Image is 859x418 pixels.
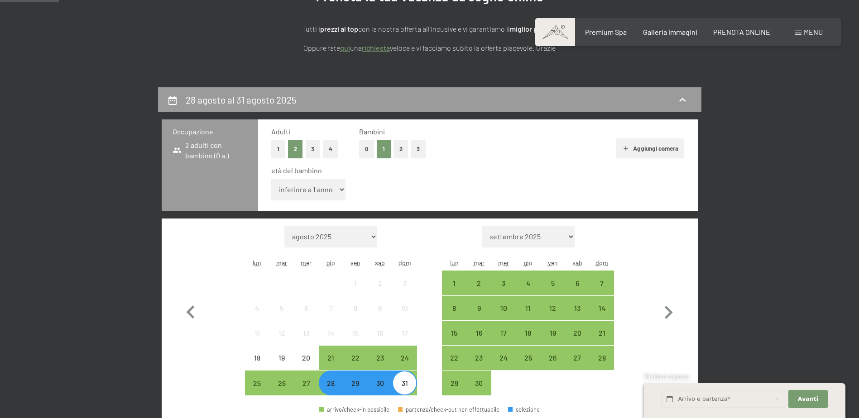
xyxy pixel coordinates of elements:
[590,329,613,352] div: 21
[369,329,391,352] div: 16
[516,346,540,370] div: arrivo/check-in possibile
[393,354,416,377] div: 24
[320,304,342,327] div: 7
[320,24,358,33] strong: prezzi al top
[295,354,317,377] div: 20
[326,259,335,266] abbr: giovedì
[492,304,515,327] div: 10
[344,280,367,302] div: 1
[540,321,565,345] div: Fri Sep 19 2025
[368,321,392,345] div: arrivo/check-in non effettuabile
[368,370,392,395] div: arrivo/check-in possibile
[804,28,823,36] span: Menu
[319,296,343,320] div: Thu Aug 07 2025
[491,271,516,295] div: arrivo/check-in possibile
[368,271,392,295] div: Sat Aug 02 2025
[468,304,490,327] div: 9
[590,271,614,295] div: Sun Sep 07 2025
[516,296,540,320] div: arrivo/check-in possibile
[468,380,490,402] div: 30
[294,370,318,395] div: arrivo/check-in possibile
[443,380,465,402] div: 29
[368,296,392,320] div: arrivo/check-in non effettuabile
[516,271,540,295] div: arrivo/check-in possibile
[616,138,684,158] button: Aggiungi camera
[492,280,515,302] div: 3
[442,271,466,295] div: Mon Sep 01 2025
[245,346,269,370] div: arrivo/check-in non effettuabile
[343,321,368,345] div: arrivo/check-in non effettuabile
[398,407,499,413] div: partenza/check-out non effettuabile
[541,354,564,377] div: 26
[467,296,491,320] div: Tue Sep 09 2025
[344,329,367,352] div: 15
[468,329,490,352] div: 16
[590,296,614,320] div: arrivo/check-in possibile
[492,329,515,352] div: 17
[340,43,350,52] a: quì
[375,259,385,266] abbr: sabato
[294,296,318,320] div: Wed Aug 06 2025
[368,296,392,320] div: Sat Aug 09 2025
[491,296,516,320] div: Wed Sep 10 2025
[245,370,269,395] div: Mon Aug 25 2025
[245,346,269,370] div: Mon Aug 18 2025
[392,321,417,345] div: Sun Aug 17 2025
[443,354,465,377] div: 22
[566,280,589,302] div: 6
[516,321,540,345] div: Thu Sep 18 2025
[393,380,416,402] div: 31
[246,304,269,327] div: 4
[565,271,590,295] div: Sat Sep 06 2025
[392,346,417,370] div: Sun Aug 24 2025
[540,296,565,320] div: Fri Sep 12 2025
[368,370,392,395] div: Sat Aug 30 2025
[295,380,317,402] div: 27
[516,296,540,320] div: Thu Sep 11 2025
[516,346,540,370] div: Thu Sep 25 2025
[343,271,368,295] div: Fri Aug 01 2025
[319,346,343,370] div: Thu Aug 21 2025
[467,346,491,370] div: arrivo/check-in possibile
[319,321,343,345] div: arrivo/check-in non effettuabile
[269,370,294,395] div: arrivo/check-in possibile
[467,370,491,395] div: arrivo/check-in possibile
[468,354,490,377] div: 23
[541,280,564,302] div: 5
[319,370,343,395] div: arrivo/check-in possibile
[362,43,390,52] a: richiesta
[590,321,614,345] div: Sun Sep 21 2025
[655,226,681,396] button: Mese successivo
[359,140,374,158] button: 0
[178,226,204,396] button: Mese precedente
[450,259,459,266] abbr: lunedì
[442,346,466,370] div: Mon Sep 22 2025
[492,354,515,377] div: 24
[350,259,360,266] abbr: venerdì
[294,296,318,320] div: arrivo/check-in non effettuabile
[271,166,677,176] div: età del bambino
[585,28,627,36] span: Premium Spa
[516,321,540,345] div: arrivo/check-in possibile
[524,259,533,266] abbr: giovedì
[269,321,294,345] div: Tue Aug 12 2025
[394,140,408,158] button: 2
[288,140,303,158] button: 2
[245,296,269,320] div: Mon Aug 04 2025
[540,271,565,295] div: arrivo/check-in possibile
[442,271,466,295] div: arrivo/check-in possibile
[467,321,491,345] div: arrivo/check-in possibile
[269,321,294,345] div: arrivo/check-in non effettuabile
[343,370,368,395] div: Fri Aug 29 2025
[508,407,540,413] div: selezione
[270,304,293,327] div: 5
[270,354,293,377] div: 19
[442,296,466,320] div: arrivo/check-in possibile
[566,304,589,327] div: 13
[245,296,269,320] div: arrivo/check-in non effettuabile
[565,346,590,370] div: arrivo/check-in possibile
[541,329,564,352] div: 19
[359,127,385,136] span: Bambini
[590,346,614,370] div: Sun Sep 28 2025
[565,296,590,320] div: Sat Sep 13 2025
